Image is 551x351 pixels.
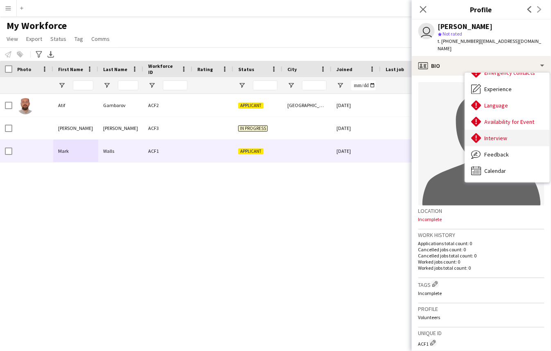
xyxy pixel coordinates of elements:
[91,35,110,42] span: Comms
[282,94,332,116] div: [GEOGRAPHIC_DATA]
[253,80,278,90] input: Status Filter Input
[7,20,67,32] span: My Workforce
[26,35,42,42] span: Export
[23,34,45,44] a: Export
[143,117,192,139] div: ACF3
[418,253,544,259] p: Cancelled jobs total count: 0
[418,305,544,313] h3: Profile
[465,114,550,130] div: Availability for Event
[485,134,508,142] span: Interview
[418,216,544,222] p: Incomplete
[34,49,44,59] app-action-btn: Advanced filters
[143,94,192,116] div: ACF2
[103,82,111,89] button: Open Filter Menu
[53,94,98,116] div: Atif
[485,85,512,93] span: Experience
[238,82,246,89] button: Open Filter Menu
[7,35,18,42] span: View
[163,80,187,90] input: Workforce ID Filter Input
[418,231,544,239] h3: Work history
[418,259,544,265] p: Worked jobs count: 0
[88,34,113,44] a: Comms
[443,31,463,37] span: Not rated
[465,163,550,179] div: Calendar
[485,69,535,76] span: Emergency contacts
[17,66,31,72] span: Photo
[238,66,254,72] span: Status
[485,102,508,109] span: Language
[418,339,544,347] div: ACF1
[148,63,178,75] span: Workforce ID
[412,56,551,76] div: Bio
[332,140,381,162] div: [DATE]
[438,38,542,51] span: | [EMAIL_ADDRESS][DOMAIN_NAME]
[50,35,66,42] span: Status
[418,314,544,320] p: Volunteers
[418,290,544,296] p: Incomplete
[46,49,56,59] app-action-btn: Export XLSX
[485,151,509,158] span: Feedback
[238,103,264,109] span: Applicant
[418,207,544,215] h3: Location
[238,125,268,132] span: In progress
[53,117,98,139] div: [PERSON_NAME]
[47,34,70,44] a: Status
[98,94,143,116] div: Gambarov
[143,140,192,162] div: ACF1
[412,4,551,15] h3: Profile
[302,80,327,90] input: City Filter Input
[75,35,83,42] span: Tag
[438,38,481,44] span: t. [PHONE_NUMBER]
[197,66,213,72] span: Rating
[103,66,127,72] span: Last Name
[418,280,544,288] h3: Tags
[3,34,21,44] a: View
[418,329,544,337] h3: Unique ID
[336,66,352,72] span: Joined
[287,66,297,72] span: City
[465,97,550,114] div: Language
[98,117,143,139] div: [PERSON_NAME]
[465,65,550,81] div: Emergency contacts
[418,265,544,271] p: Worked jobs total count: 0
[58,66,83,72] span: First Name
[98,140,143,162] div: Walls
[438,23,493,30] div: [PERSON_NAME]
[351,80,376,90] input: Joined Filter Input
[71,34,86,44] a: Tag
[465,146,550,163] div: Feedback
[386,66,404,72] span: Last job
[418,240,544,246] p: Applications total count: 0
[287,82,295,89] button: Open Filter Menu
[332,117,381,139] div: [DATE]
[485,118,535,125] span: Availability for Event
[58,82,65,89] button: Open Filter Menu
[332,94,381,116] div: [DATE]
[118,80,138,90] input: Last Name Filter Input
[465,130,550,146] div: Interview
[238,148,264,154] span: Applicant
[418,246,544,253] p: Cancelled jobs count: 0
[485,167,506,174] span: Calendar
[336,82,344,89] button: Open Filter Menu
[73,80,93,90] input: First Name Filter Input
[148,82,156,89] button: Open Filter Menu
[53,140,98,162] div: Mark
[17,98,34,114] img: Atif Gambarov
[465,81,550,97] div: Experience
